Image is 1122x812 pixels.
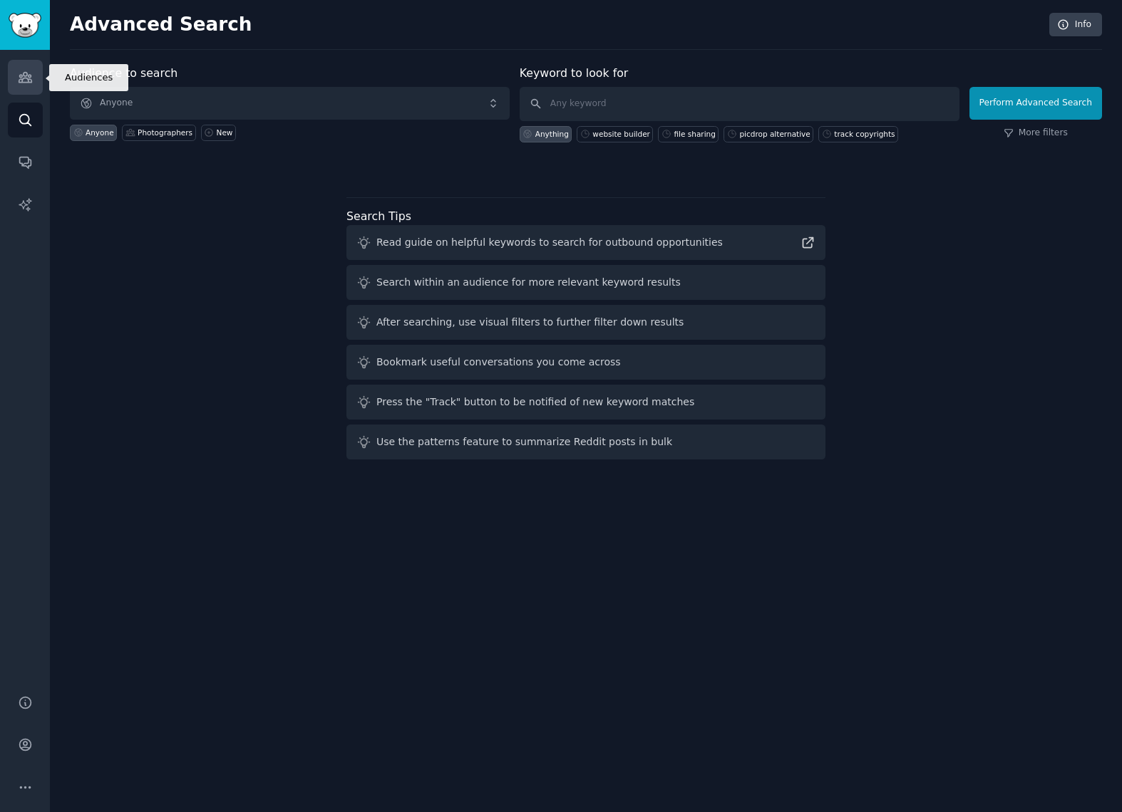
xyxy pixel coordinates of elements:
div: Use the patterns feature to summarize Reddit posts in bulk [376,434,672,449]
a: New [201,125,236,141]
label: Keyword to look for [520,66,629,80]
label: Search Tips [346,209,411,223]
div: New [217,127,233,137]
div: Bookmark useful conversations you come across [376,355,621,370]
div: Anyone [86,127,114,137]
div: Search within an audience for more relevant keyword results [376,275,681,290]
img: GummySearch logo [9,13,41,38]
input: Any keyword [520,87,959,121]
button: Perform Advanced Search [969,87,1102,120]
div: Press the "Track" button to be notified of new keyword matches [376,395,694,410]
div: file sharing [674,129,715,139]
div: Anything [535,129,569,139]
button: Anyone [70,87,510,120]
h2: Advanced Search [70,14,1041,36]
div: Read guide on helpful keywords to search for outbound opportunities [376,235,723,250]
a: Info [1049,13,1102,37]
div: After searching, use visual filters to further filter down results [376,315,684,330]
div: picdrop alternative [739,129,810,139]
label: Audience to search [70,66,177,80]
div: website builder [592,129,650,139]
div: track copyrights [834,129,895,139]
a: More filters [1004,127,1068,140]
div: Photographers [138,127,192,137]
